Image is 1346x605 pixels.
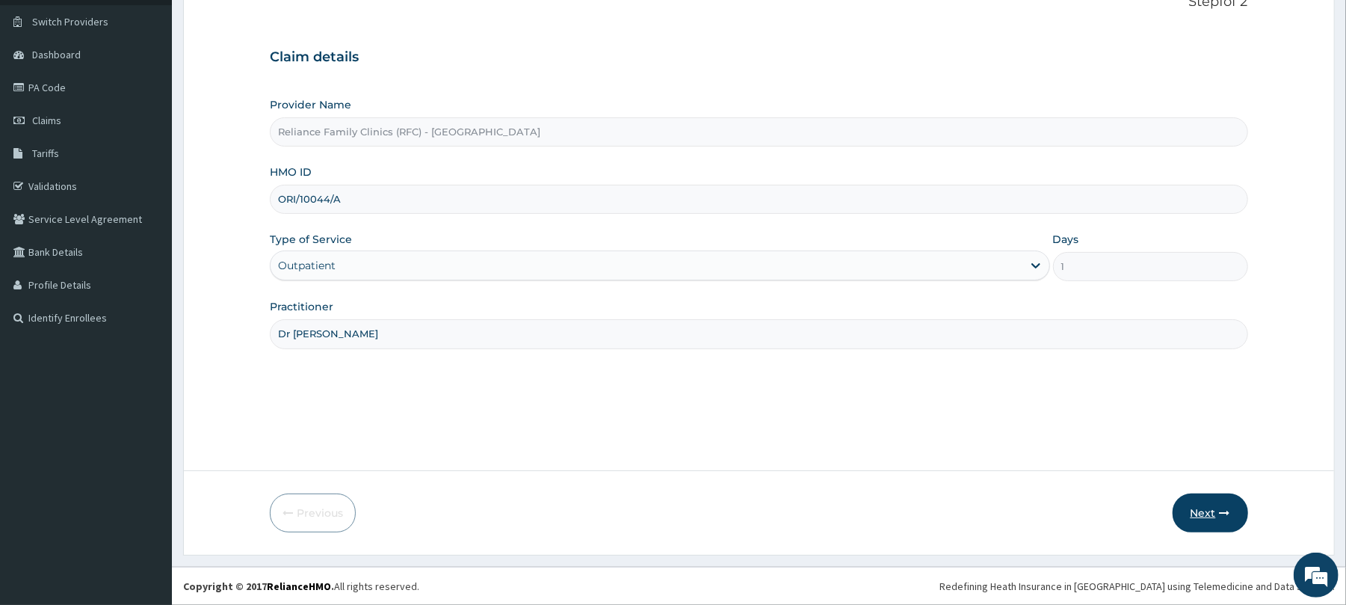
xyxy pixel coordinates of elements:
[32,114,61,127] span: Claims
[32,147,59,160] span: Tariffs
[270,49,1247,66] h3: Claim details
[183,580,334,593] strong: Copyright © 2017 .
[270,299,333,314] label: Practitioner
[1053,232,1079,247] label: Days
[270,494,356,532] button: Previous
[78,84,251,103] div: Chat with us now
[939,579,1335,594] div: Redefining Heath Insurance in [GEOGRAPHIC_DATA] using Telemedicine and Data Science!
[270,319,1247,348] input: Enter Name
[1173,494,1248,532] button: Next
[270,232,352,247] label: Type of Service
[28,75,61,112] img: d_794563401_company_1708531726252_794563401
[270,185,1247,214] input: Enter HMO ID
[32,15,108,28] span: Switch Providers
[267,580,331,593] a: RelianceHMO
[32,48,81,61] span: Dashboard
[278,258,336,273] div: Outpatient
[245,7,281,43] div: Minimize live chat window
[7,408,285,461] textarea: Type your message and hit 'Enter'
[270,97,351,112] label: Provider Name
[172,567,1346,605] footer: All rights reserved.
[270,165,312,179] label: HMO ID
[87,188,206,340] span: We're online!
